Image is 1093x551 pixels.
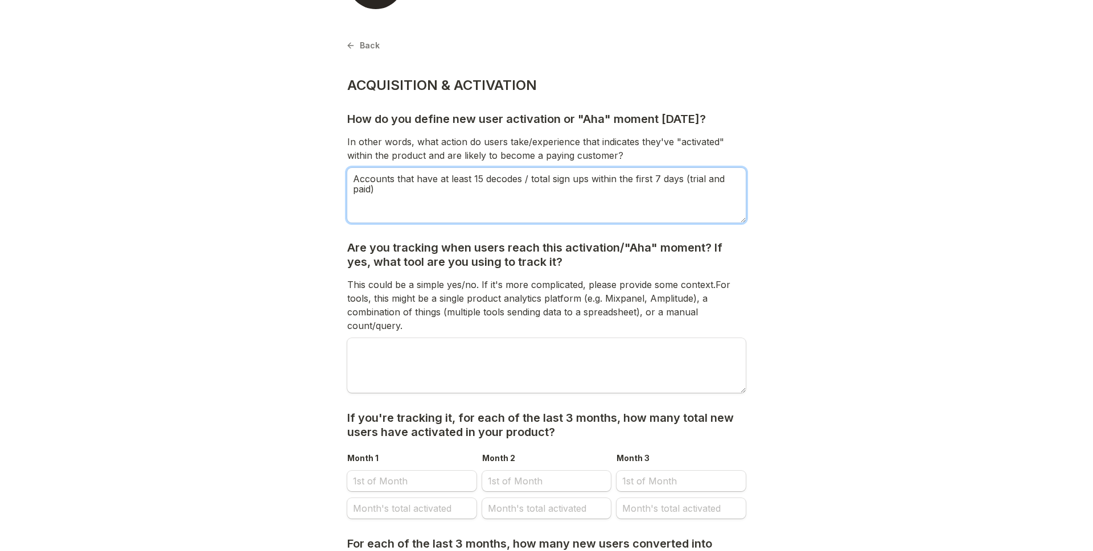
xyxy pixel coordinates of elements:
input: Month 3 [617,471,746,491]
textarea: How do you define new user activation or "Aha" moment today? [347,168,746,223]
h3: If you're tracking it, for each of the last 3 months, how many total new users have activated in ... [347,411,746,439]
input: Month's total activated [617,498,746,519]
span: Back [360,42,380,50]
h2: ACQUISITION & ACTIVATION [347,77,537,94]
input: Month's total activated [482,498,611,519]
label: Month 1 [347,452,381,465]
textarea: Are you tracking when users reach this activation/"Aha" moment? If yes, what tool are you using t... [347,338,746,393]
button: Back [347,38,380,54]
label: Month 3 [617,452,652,465]
p: In other words, what action do users take/experience that indicates they've "activated" within th... [347,135,746,162]
h3: How do you define new user activation or "Aha" moment [DATE]? [347,112,709,126]
p: This could be a simple yes/no. If it's more complicated, please provide some context. [347,278,746,332]
input: Month 2 [482,471,611,491]
input: Month 1 [347,471,476,491]
h3: Are you tracking when users reach this activation/"Aha" moment? If yes, what tool are you using t... [347,241,746,269]
input: Month's total activated [347,498,476,519]
label: Month 2 [482,452,518,465]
